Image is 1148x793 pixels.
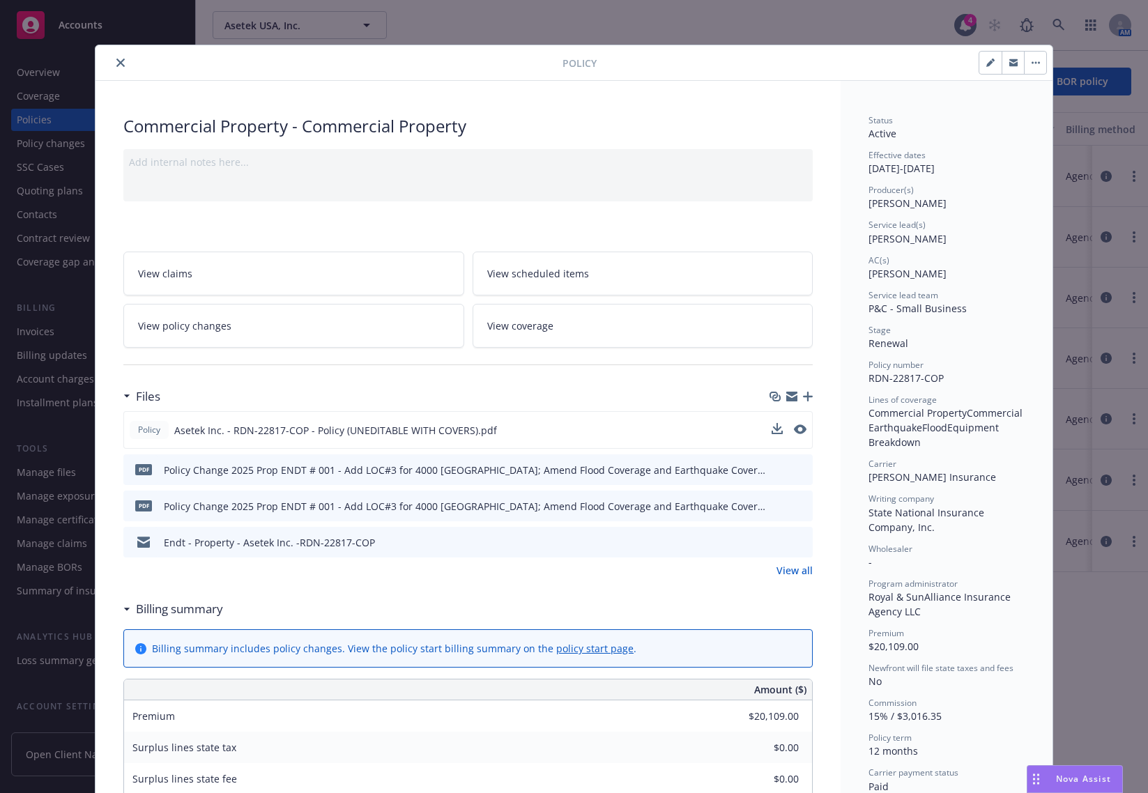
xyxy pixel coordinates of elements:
[868,555,872,569] span: -
[795,535,807,550] button: preview file
[772,423,783,438] button: download file
[868,406,967,419] span: Commercial Property
[136,600,223,618] h3: Billing summary
[868,675,882,688] span: No
[123,114,813,138] div: Commercial Property - Commercial Property
[129,155,807,169] div: Add internal notes here...
[112,54,129,71] button: close
[868,359,924,371] span: Policy number
[174,423,497,438] span: Asetek Inc. - RDN-22817-COP - Policy (UNEDITABLE WITH COVERS).pdf
[754,682,806,697] span: Amount ($)
[868,337,908,350] span: Renewal
[868,421,1002,449] span: Equipment Breakdown
[138,318,231,333] span: View policy changes
[868,640,919,653] span: $20,109.00
[868,627,904,639] span: Premium
[135,424,163,436] span: Policy
[473,304,813,348] a: View coverage
[868,267,947,280] span: [PERSON_NAME]
[868,197,947,210] span: [PERSON_NAME]
[138,266,192,281] span: View claims
[717,706,807,727] input: 0.00
[868,254,889,266] span: AC(s)
[868,662,1013,674] span: Newfront will file state taxes and fees
[868,506,987,534] span: State National Insurance Company, Inc.
[562,56,597,70] span: Policy
[772,499,783,514] button: download file
[868,697,917,709] span: Commission
[123,600,223,618] div: Billing summary
[772,463,783,477] button: download file
[868,458,896,470] span: Carrier
[772,535,783,550] button: download file
[556,642,634,655] a: policy start page
[473,252,813,295] a: View scheduled items
[794,424,806,434] button: preview file
[794,423,806,438] button: preview file
[868,732,912,744] span: Policy term
[1027,766,1045,792] div: Drag to move
[123,304,464,348] a: View policy changes
[868,709,942,723] span: 15% / $3,016.35
[135,500,152,511] span: pdf
[136,387,160,406] h3: Files
[717,769,807,790] input: 0.00
[868,406,1025,434] span: Commercial Earthquake
[487,318,553,333] span: View coverage
[868,289,938,301] span: Service lead team
[868,302,967,315] span: P&C - Small Business
[868,219,926,231] span: Service lead(s)
[868,127,896,140] span: Active
[123,252,464,295] a: View claims
[717,737,807,758] input: 0.00
[868,780,889,793] span: Paid
[772,423,783,434] button: download file
[164,535,375,550] div: Endt - Property - Asetek Inc. -RDN-22817-COP
[868,744,918,757] span: 12 months
[868,543,912,555] span: Wholesaler
[868,371,944,385] span: RDN-22817-COP
[795,499,807,514] button: preview file
[135,464,152,475] span: pdf
[868,493,934,505] span: Writing company
[868,114,893,126] span: Status
[868,184,914,196] span: Producer(s)
[922,421,947,434] span: Flood
[1027,765,1123,793] button: Nova Assist
[868,578,958,590] span: Program administrator
[868,149,1025,176] div: [DATE] - [DATE]
[164,499,767,514] div: Policy Change 2025 Prop ENDT # 001 - Add LOC#3 for 4000 [GEOGRAPHIC_DATA]; Amend Flood Coverage a...
[868,324,891,336] span: Stage
[868,767,958,778] span: Carrier payment status
[1056,773,1111,785] span: Nova Assist
[776,563,813,578] a: View all
[152,641,636,656] div: Billing summary includes policy changes. View the policy start billing summary on the .
[868,590,1013,618] span: Royal & SunAlliance Insurance Agency LLC
[487,266,589,281] span: View scheduled items
[868,149,926,161] span: Effective dates
[868,232,947,245] span: [PERSON_NAME]
[868,394,937,406] span: Lines of coverage
[123,387,160,406] div: Files
[132,709,175,723] span: Premium
[132,741,236,754] span: Surplus lines state tax
[868,470,996,484] span: [PERSON_NAME] Insurance
[795,463,807,477] button: preview file
[164,463,767,477] div: Policy Change 2025 Prop ENDT # 001 - Add LOC#3 for 4000 [GEOGRAPHIC_DATA]; Amend Flood Coverage a...
[132,772,237,785] span: Surplus lines state fee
